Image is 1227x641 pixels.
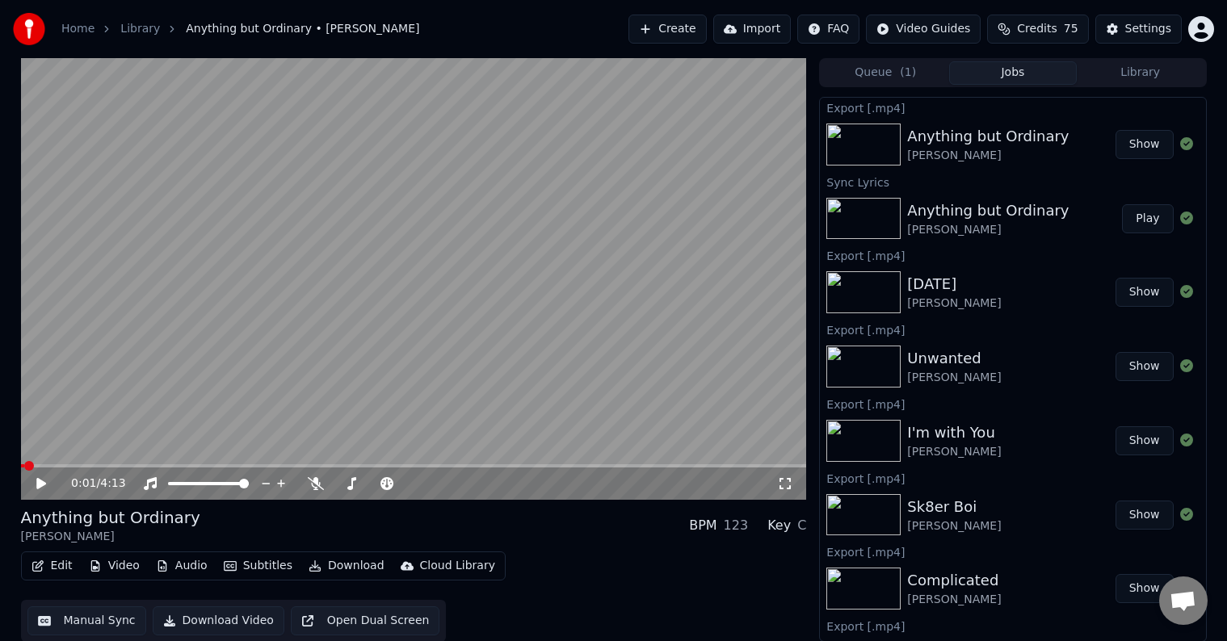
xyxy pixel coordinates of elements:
div: Anything but Ordinary [21,506,200,529]
div: / [71,476,110,492]
a: Open chat [1159,576,1208,625]
span: ( 1 ) [900,65,916,81]
button: Download [302,555,391,577]
div: [PERSON_NAME] [907,518,1001,534]
div: Export [.mp4] [820,542,1205,561]
div: Settings [1125,21,1171,37]
button: Video Guides [866,15,981,44]
div: [PERSON_NAME] [21,529,200,545]
div: Export [.mp4] [820,245,1205,265]
button: Download Video [153,606,284,635]
div: Export [.mp4] [820,320,1205,339]
div: [PERSON_NAME] [907,370,1001,386]
button: Settings [1095,15,1182,44]
button: Library [1077,61,1204,85]
div: 123 [724,516,749,535]
button: FAQ [797,15,859,44]
button: Jobs [949,61,1077,85]
button: Show [1116,574,1174,603]
div: Cloud Library [420,558,495,574]
img: youka [13,13,45,45]
div: Export [.mp4] [820,98,1205,117]
div: [DATE] [907,273,1001,295]
button: Edit [25,555,79,577]
div: Export [.mp4] [820,468,1205,488]
nav: breadcrumb [61,21,419,37]
div: [PERSON_NAME] [907,295,1001,312]
button: Show [1116,426,1174,455]
span: 0:01 [71,476,96,492]
button: Show [1116,278,1174,307]
div: Export [.mp4] [820,616,1205,635]
button: Import [713,15,791,44]
span: 4:13 [100,476,125,492]
div: Anything but Ordinary [907,125,1069,148]
span: 75 [1064,21,1078,37]
div: Complicated [907,569,1001,592]
a: Library [120,21,160,37]
div: Export [.mp4] [820,394,1205,413]
a: Home [61,21,95,37]
span: Anything but Ordinary • [PERSON_NAME] [186,21,419,37]
button: Subtitles [217,555,299,577]
button: Video [82,555,146,577]
div: I'm with You [907,421,1001,444]
button: Open Dual Screen [291,606,440,635]
div: C [797,516,806,535]
div: Sk8er Boi [907,496,1001,518]
button: Queue [822,61,949,85]
div: [PERSON_NAME] [907,444,1001,460]
div: Anything but Ordinary [907,199,1069,222]
div: Unwanted [907,347,1001,370]
div: Key [767,516,791,535]
span: Credits [1017,21,1057,37]
div: [PERSON_NAME] [907,222,1069,238]
button: Play [1122,204,1173,233]
div: [PERSON_NAME] [907,592,1001,608]
button: Audio [149,555,214,577]
div: BPM [689,516,716,535]
button: Show [1116,501,1174,530]
button: Credits75 [987,15,1088,44]
button: Show [1116,352,1174,381]
div: [PERSON_NAME] [907,148,1069,164]
button: Create [628,15,707,44]
button: Manual Sync [27,606,146,635]
div: Sync Lyrics [820,172,1205,191]
button: Show [1116,130,1174,159]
